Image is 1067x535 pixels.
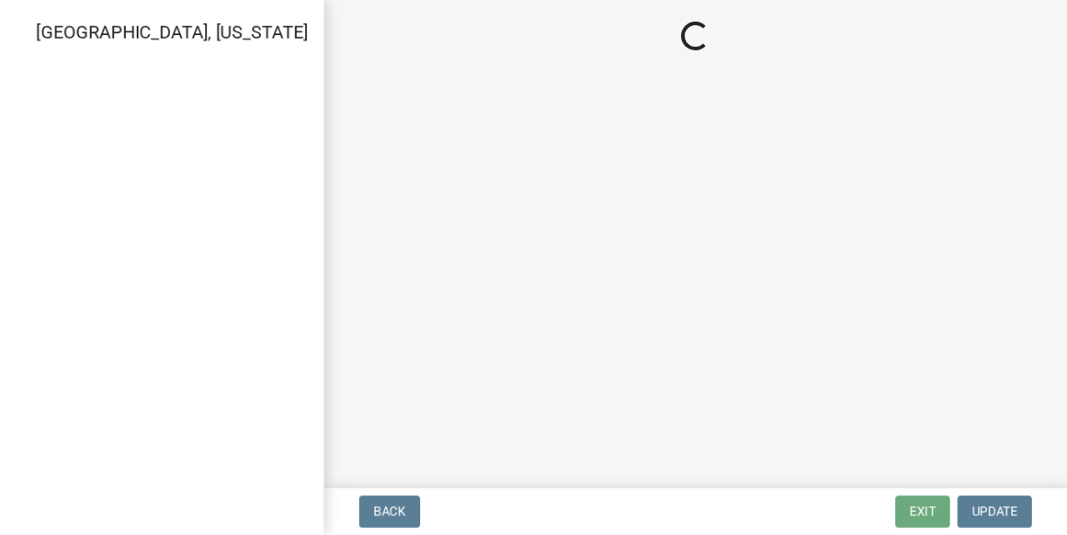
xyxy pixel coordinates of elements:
[972,504,1018,519] span: Update
[373,504,406,519] span: Back
[36,22,308,43] span: [GEOGRAPHIC_DATA], [US_STATE]
[895,495,950,528] button: Exit
[359,495,420,528] button: Back
[957,495,1032,528] button: Update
